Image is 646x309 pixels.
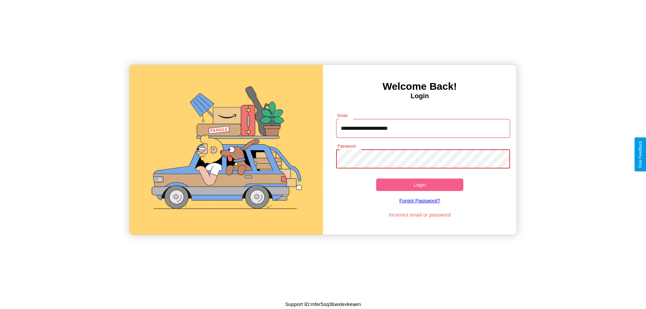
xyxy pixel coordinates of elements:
[323,92,516,100] h4: Login
[333,210,507,219] p: Incorrect email or password
[323,81,516,92] h3: Welcome Back!
[376,179,463,191] button: Login
[333,191,507,210] a: Forgot Password?
[337,113,348,118] label: Email
[130,65,323,235] img: gif
[337,143,355,149] label: Password
[638,141,643,168] div: Give Feedback
[285,300,361,309] p: Support ID: mfer5sq3bwxlevkeaen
